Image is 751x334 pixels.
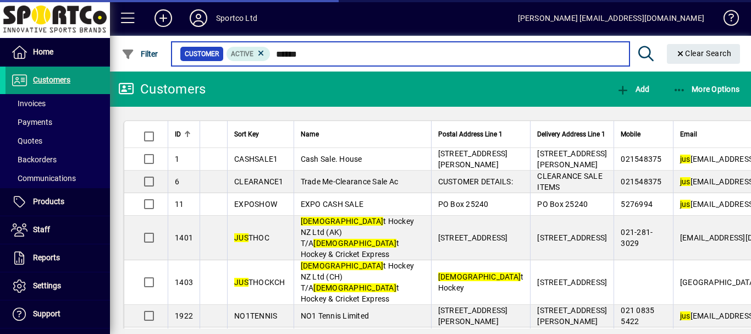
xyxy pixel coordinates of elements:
span: THOCKCH [234,278,285,287]
a: Products [5,188,110,216]
span: Clear Search [676,49,732,58]
span: NO1TENNIS [234,311,277,320]
button: Filter [119,44,161,64]
span: CLEARANCE SALE ITEMS [537,172,603,191]
a: Home [5,39,110,66]
span: Products [33,197,64,206]
span: Backorders [11,155,57,164]
span: 021-281-3029 [621,228,653,248]
button: Add [146,8,181,28]
span: t Hockey NZ Ltd (AK) T/A t Hockey & Cricket Express [301,217,415,259]
button: Add [614,79,652,99]
span: 5276994 [621,200,653,209]
span: 021548375 [621,177,661,186]
span: Communications [11,174,76,183]
div: ID [175,128,193,140]
div: [PERSON_NAME] [EMAIL_ADDRESS][DOMAIN_NAME] [518,9,704,27]
a: Communications [5,169,110,188]
span: t Hockey [438,272,524,292]
span: 1401 [175,233,193,242]
button: Clear [667,44,741,64]
span: [STREET_ADDRESS] [537,278,607,287]
span: 11 [175,200,184,209]
mat-chip: Activation Status: Active [227,47,270,61]
span: PO Box 25240 [438,200,489,209]
span: Mobile [621,128,640,140]
button: Profile [181,8,216,28]
span: 021548375 [621,155,661,163]
span: CASHSALE1 [234,155,278,163]
em: jus [680,177,691,186]
a: Knowledge Base [715,2,737,38]
span: PO Box 25240 [537,200,588,209]
span: Settings [33,281,61,290]
span: EXPOSHOW [234,200,277,209]
span: Sort Key [234,128,259,140]
span: 1922 [175,311,193,320]
em: [DEMOGRAPHIC_DATA] [301,217,384,226]
span: Active [231,50,253,58]
span: Customer [185,48,219,59]
span: [STREET_ADDRESS][PERSON_NAME] [537,306,607,326]
span: Home [33,47,53,56]
div: Sportco Ltd [216,9,257,27]
a: Quotes [5,132,110,150]
a: Settings [5,272,110,300]
span: Add [616,85,649,94]
span: Staff [33,225,50,234]
em: [DEMOGRAPHIC_DATA] [301,261,384,270]
span: Cash Sale. House [301,155,362,163]
span: t Hockey NZ Ltd (CH) T/A t Hockey & Cricket Express [301,261,415,303]
a: Support [5,300,110,328]
a: Invoices [5,94,110,113]
span: Quotes [11,136,42,145]
em: [DEMOGRAPHIC_DATA] [313,239,396,248]
span: [STREET_ADDRESS][PERSON_NAME] [537,149,607,169]
span: Support [33,309,60,318]
span: EXPO CASH SALE [301,200,364,209]
span: Payments [11,118,52,127]
span: 021 0835 5422 [621,306,654,326]
span: Name [301,128,319,140]
span: Trade Me-Clearance Sale Ac [301,177,399,186]
em: jus [680,155,691,163]
button: More Options [670,79,743,99]
span: Postal Address Line 1 [438,128,502,140]
a: Reports [5,244,110,272]
span: Email [680,128,697,140]
em: JUS [234,278,249,287]
span: Invoices [11,99,46,108]
em: [DEMOGRAPHIC_DATA] [313,283,396,292]
em: jus [680,200,691,209]
div: Mobile [621,128,666,140]
a: Backorders [5,150,110,169]
em: JUS [234,233,249,242]
span: NO1 Tennis Limited [301,311,369,320]
a: Payments [5,113,110,132]
div: Customers [118,80,206,98]
span: Customers [33,75,70,84]
span: CLEARANCE1 [234,177,284,186]
span: [STREET_ADDRESS][PERSON_NAME] [438,306,508,326]
em: [DEMOGRAPHIC_DATA] [438,272,521,281]
span: ID [175,128,181,140]
a: Staff [5,216,110,244]
span: CUSTOMER DETAILS: [438,177,513,186]
span: [STREET_ADDRESS] [537,233,607,242]
span: 6 [175,177,179,186]
span: More Options [673,85,740,94]
span: THOC [234,233,269,242]
span: Delivery Address Line 1 [537,128,605,140]
div: Name [301,128,424,140]
span: 1 [175,155,179,163]
span: [STREET_ADDRESS][PERSON_NAME] [438,149,508,169]
em: jus [680,311,691,320]
span: Reports [33,253,60,262]
span: [STREET_ADDRESS] [438,233,508,242]
span: 1403 [175,278,193,287]
span: Filter [122,50,158,58]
